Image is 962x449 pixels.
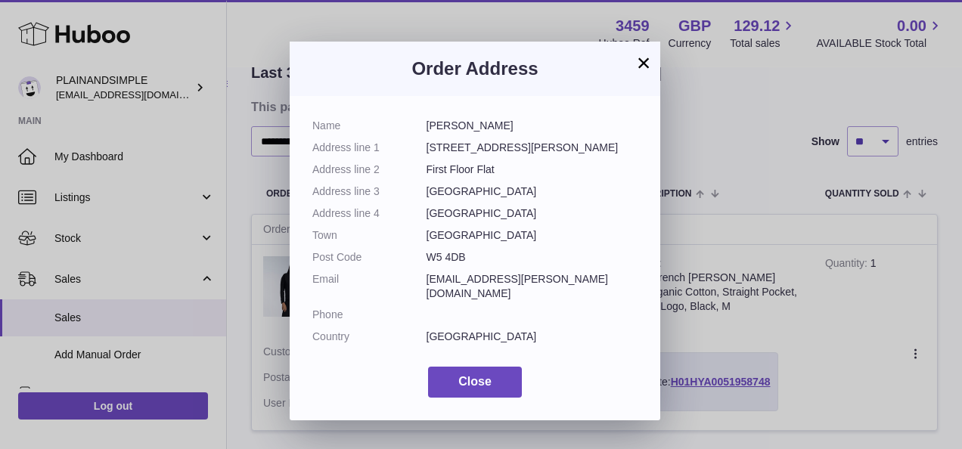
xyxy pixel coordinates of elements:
button: × [635,54,653,72]
dt: Address line 4 [312,206,427,221]
dt: Address line 2 [312,163,427,177]
dt: Address line 1 [312,141,427,155]
dt: Country [312,330,427,344]
dd: [GEOGRAPHIC_DATA] [427,330,638,344]
dt: Town [312,228,427,243]
dt: Post Code [312,250,427,265]
dt: Name [312,119,427,133]
dd: [GEOGRAPHIC_DATA] [427,184,638,199]
dd: [GEOGRAPHIC_DATA] [427,228,638,243]
dd: [PERSON_NAME] [427,119,638,133]
dd: First Floor Flat [427,163,638,177]
button: Close [428,367,522,398]
h3: Order Address [312,57,638,81]
dd: [GEOGRAPHIC_DATA] [427,206,638,221]
dt: Email [312,272,427,301]
dd: [EMAIL_ADDRESS][PERSON_NAME][DOMAIN_NAME] [427,272,638,301]
dt: Phone [312,308,427,322]
dd: [STREET_ADDRESS][PERSON_NAME] [427,141,638,155]
dd: W5 4DB [427,250,638,265]
dt: Address line 3 [312,184,427,199]
span: Close [458,375,492,388]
